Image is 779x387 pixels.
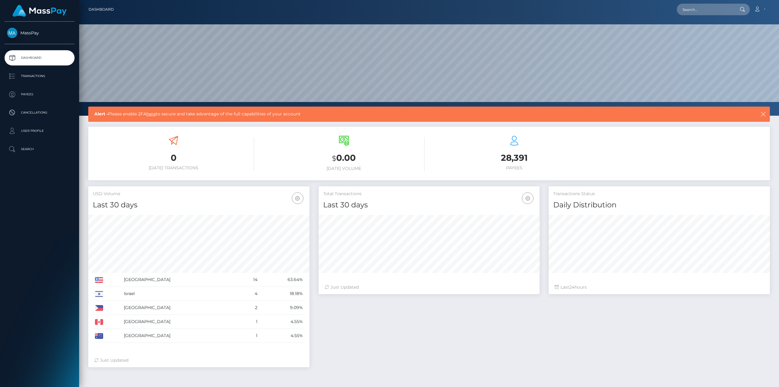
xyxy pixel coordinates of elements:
[94,111,690,117] span: Please enable 2FA to secure and take advantage of the full capabilities of your account
[553,191,765,197] h5: Transactions Status
[7,90,72,99] p: Payees
[553,200,765,210] h4: Daily Distribution
[240,301,260,315] td: 2
[260,301,305,315] td: 9.09%
[95,277,103,283] img: US.png
[240,329,260,343] td: 1
[434,152,595,164] h3: 28,391
[93,191,305,197] h5: USD Volume
[7,126,72,135] p: User Profile
[240,315,260,329] td: 1
[94,357,303,364] div: Just Updated
[434,165,595,171] h6: Payees
[323,191,535,197] h5: Total Transactions
[5,69,75,84] a: Transactions
[95,319,103,325] img: CA.png
[95,291,103,297] img: IL.png
[122,287,240,301] td: Israel
[569,284,575,290] span: 24
[332,154,336,163] small: $
[240,273,260,287] td: 14
[5,87,75,102] a: Payees
[555,284,764,290] div: Last hours
[260,273,305,287] td: 63.64%
[325,284,534,290] div: Just Updated
[263,166,424,171] h6: [DATE] Volume
[122,329,240,343] td: [GEOGRAPHIC_DATA]
[146,111,156,117] a: here
[94,111,108,117] b: Alert -
[5,30,75,36] span: MassPay
[7,72,72,81] p: Transactions
[260,315,305,329] td: 4.55%
[260,329,305,343] td: 4.55%
[89,3,114,16] a: Dashboard
[7,28,17,38] img: MassPay
[7,53,72,62] p: Dashboard
[677,4,734,15] input: Search...
[93,152,254,164] h3: 0
[93,200,305,210] h4: Last 30 days
[260,287,305,301] td: 18.18%
[122,315,240,329] td: [GEOGRAPHIC_DATA]
[95,333,103,339] img: AU.png
[122,273,240,287] td: [GEOGRAPHIC_DATA]
[122,301,240,315] td: [GEOGRAPHIC_DATA]
[7,145,72,154] p: Search
[93,165,254,171] h6: [DATE] Transactions
[12,5,67,17] img: MassPay Logo
[263,152,424,164] h3: 0.00
[7,108,72,117] p: Cancellations
[5,123,75,139] a: User Profile
[95,305,103,311] img: PH.png
[5,142,75,157] a: Search
[240,287,260,301] td: 4
[323,200,535,210] h4: Last 30 days
[5,105,75,120] a: Cancellations
[5,50,75,65] a: Dashboard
